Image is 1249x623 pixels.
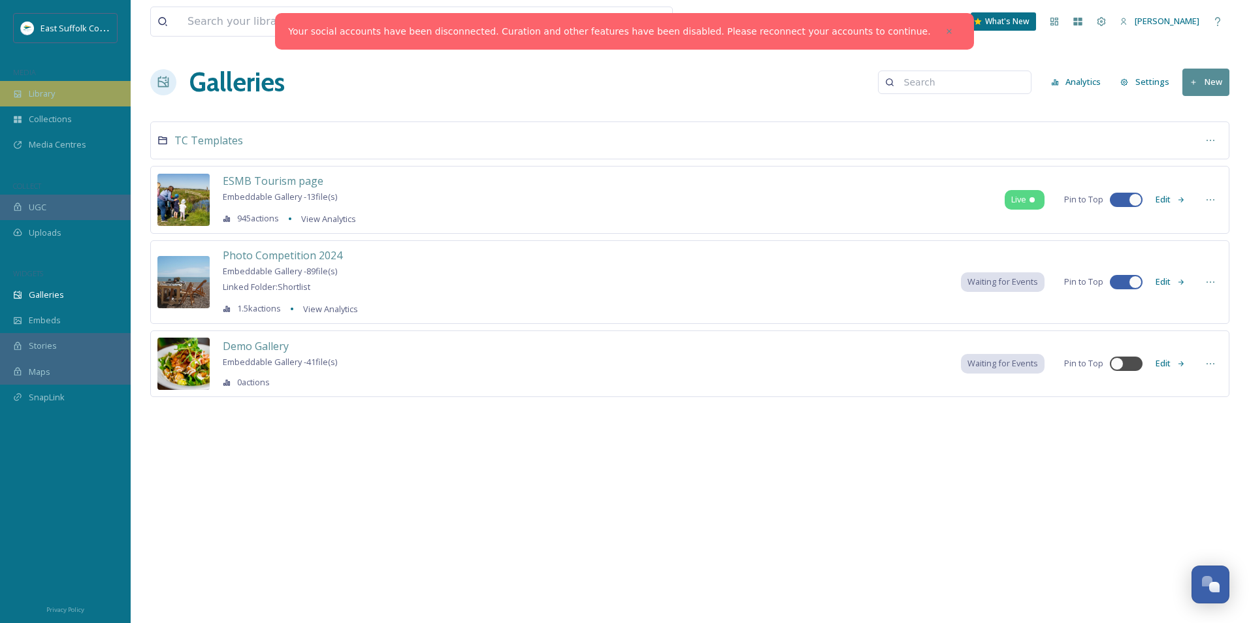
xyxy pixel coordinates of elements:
img: ESC%20Logo.png [21,22,34,35]
span: View Analytics [301,213,356,225]
span: TC Templates [174,133,243,148]
a: View Analytics [297,301,358,317]
span: Photo Competition 2024 [223,248,342,263]
span: 0 actions [237,376,270,389]
span: Embeddable Gallery - 13 file(s) [223,191,337,202]
span: Stories [29,340,57,352]
input: Search [898,69,1024,95]
a: [PERSON_NAME] [1113,8,1206,34]
img: f86306d0-99d7-46dc-8365-3f546ec38745.jpg [157,174,210,226]
span: Waiting for Events [967,357,1038,370]
button: Edit [1149,187,1192,212]
button: New [1182,69,1229,95]
a: Settings [1114,69,1182,95]
span: Pin to Top [1064,193,1103,206]
span: SnapLink [29,391,65,404]
a: Linked Folder:Shortlist [223,279,358,295]
span: Embeddable Gallery - 41 file(s) [223,356,337,368]
a: Your social accounts have been disconnected. Curation and other features have been disabled. Plea... [288,25,930,39]
span: View Analytics [303,303,358,315]
span: 1.5k actions [237,302,281,315]
span: Collections [29,113,72,125]
button: Open Chat [1192,566,1229,603]
span: Galleries [29,289,64,301]
button: Edit [1149,269,1192,295]
span: MEDIA [13,67,36,77]
span: WIDGETS [13,268,43,278]
a: View Analytics [295,211,356,227]
span: UGC [29,201,46,214]
span: East Suffolk Council [41,22,118,34]
img: 920d4307-a52d-48f1-ad57-7b830d8afd44.jpg [157,338,210,390]
span: [PERSON_NAME] [1135,15,1199,27]
span: Embeddable Gallery - 89 file(s) [223,265,337,277]
img: 31f13c8c-9b49-42c8-b8b4-dfd14e12e944.jpg [157,256,210,308]
span: Library [29,88,55,100]
input: Search your library [181,7,566,36]
span: Embeds [29,314,61,327]
span: Pin to Top [1064,357,1103,370]
span: 945 actions [237,212,279,225]
span: Waiting for Events [967,276,1038,288]
a: Analytics [1045,69,1114,95]
span: COLLECT [13,181,41,191]
span: Pin to Top [1064,276,1103,288]
span: Media Centres [29,138,86,151]
a: Galleries [189,63,285,102]
a: View all files [589,8,666,34]
span: Uploads [29,227,61,239]
span: Maps [29,366,50,378]
span: Live [1011,193,1026,206]
button: Analytics [1045,69,1108,95]
button: Edit [1149,351,1192,376]
span: ESMB Tourism page [223,174,323,188]
a: Privacy Policy [46,601,84,616]
span: Linked Folder: Shortlist [223,281,310,293]
a: What's New [971,12,1036,31]
span: Demo Gallery [223,339,289,353]
span: Privacy Policy [46,605,84,614]
button: Settings [1114,69,1176,95]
